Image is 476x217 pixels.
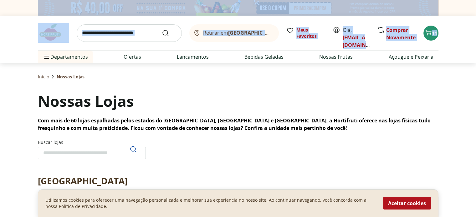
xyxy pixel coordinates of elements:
[43,49,50,64] button: Menu
[126,142,141,157] button: Pesquisar
[383,197,431,210] button: Aceitar cookies
[189,24,279,42] button: Retirar em[GEOGRAPHIC_DATA]/[GEOGRAPHIC_DATA]
[203,30,272,36] span: Retirar em
[343,26,371,49] span: Olá,
[38,91,134,112] h1: Nossas Lojas
[423,26,438,41] button: Carrinho
[38,117,438,132] p: Com mais de 60 lojas espalhadas pelos estados do [GEOGRAPHIC_DATA], [GEOGRAPHIC_DATA] e [GEOGRAPH...
[177,53,209,61] a: Lançamentos
[45,197,376,210] p: Utilizamos cookies para oferecer uma navegação personalizada e melhorar sua experiencia no nosso ...
[286,27,325,39] a: Meus Favoritos
[38,139,146,159] label: Buscar lojas
[388,53,433,61] a: Açougue e Peixaria
[296,27,325,39] span: Meus Favoritos
[319,53,353,61] a: Nossas Frutas
[38,175,127,187] h2: [GEOGRAPHIC_DATA]
[432,30,437,36] span: 11
[244,53,284,61] a: Bebidas Geladas
[38,147,146,159] input: Buscar lojasPesquisar
[386,27,416,41] a: Comprar Novamente
[38,74,49,80] a: Início
[162,29,177,37] button: Submit Search
[77,24,182,42] input: search
[124,53,141,61] a: Ofertas
[43,49,88,64] span: Departamentos
[228,29,334,36] b: [GEOGRAPHIC_DATA]/[GEOGRAPHIC_DATA]
[38,23,69,42] img: Hortifruti
[343,34,386,48] a: [EMAIL_ADDRESS][DOMAIN_NAME]
[57,74,84,80] span: Nossas Lojas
